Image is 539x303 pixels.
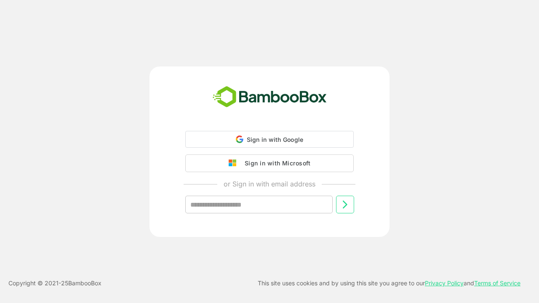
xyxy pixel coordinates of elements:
button: Sign in with Microsoft [185,154,354,172]
div: Sign in with Microsoft [240,158,310,169]
img: bamboobox [208,83,331,111]
span: Sign in with Google [247,136,304,143]
p: This site uses cookies and by using this site you agree to our and [258,278,520,288]
img: google [229,159,240,167]
div: Sign in with Google [185,131,354,148]
a: Privacy Policy [425,279,464,287]
p: Copyright © 2021- 25 BambooBox [8,278,101,288]
p: or Sign in with email address [224,179,315,189]
a: Terms of Service [474,279,520,287]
